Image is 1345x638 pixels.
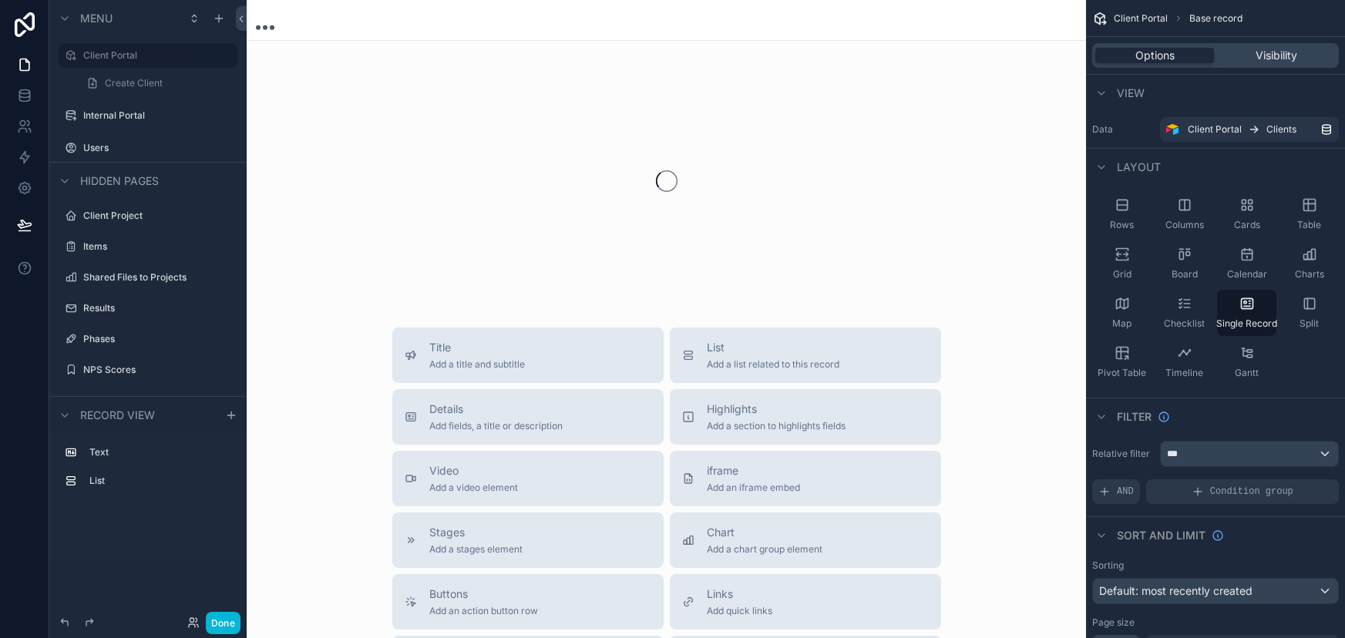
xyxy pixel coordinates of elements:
[80,11,113,26] span: Menu
[1235,367,1259,379] span: Gantt
[1165,219,1204,231] span: Columns
[1160,117,1339,142] a: Client PortalClients
[1172,268,1198,280] span: Board
[1227,268,1267,280] span: Calendar
[1189,12,1242,25] span: Base record
[206,612,240,634] button: Done
[1216,317,1277,330] span: Single Record
[105,77,163,89] span: Create Client
[1117,159,1161,175] span: Layout
[49,433,247,509] div: scrollable content
[1210,485,1293,498] span: Condition group
[1217,240,1276,287] button: Calendar
[83,333,234,345] label: Phases
[1114,12,1168,25] span: Client Portal
[83,210,234,222] label: Client Project
[1155,339,1214,385] button: Timeline
[1092,559,1124,572] label: Sorting
[1092,339,1152,385] button: Pivot Table
[1110,219,1134,231] span: Rows
[1165,367,1203,379] span: Timeline
[83,240,234,253] label: Items
[1279,240,1339,287] button: Charts
[83,49,228,62] label: Client Portal
[1112,317,1131,330] span: Map
[1234,219,1260,231] span: Cards
[1099,584,1253,597] span: Default: most recently created
[83,302,234,314] label: Results
[1164,317,1205,330] span: Checklist
[1279,290,1339,336] button: Split
[83,364,234,376] label: NPS Scores
[1117,409,1152,425] span: Filter
[80,408,155,423] span: Record view
[1092,290,1152,336] button: Map
[1297,219,1321,231] span: Table
[1256,48,1297,63] span: Visibility
[77,71,237,96] a: Create Client
[1135,48,1175,63] span: Options
[1279,191,1339,237] button: Table
[1092,448,1154,460] label: Relative filter
[83,142,234,154] label: Users
[83,271,234,284] label: Shared Files to Projects
[1092,578,1339,604] button: Default: most recently created
[1266,123,1296,136] span: Clients
[1098,367,1146,379] span: Pivot Table
[1217,290,1276,336] button: Single Record
[1113,268,1131,280] span: Grid
[1117,528,1205,543] span: Sort And Limit
[1166,123,1179,136] img: Airtable Logo
[1092,191,1152,237] button: Rows
[1217,191,1276,237] button: Cards
[1155,191,1214,237] button: Columns
[89,446,231,458] label: Text
[1155,290,1214,336] button: Checklist
[1217,339,1276,385] button: Gantt
[83,109,234,122] label: Internal Portal
[1117,86,1145,101] span: View
[1117,485,1134,498] span: AND
[89,475,231,487] label: List
[1188,123,1242,136] span: Client Portal
[1092,240,1152,287] button: Grid
[1155,240,1214,287] button: Board
[80,173,159,189] span: Hidden pages
[1092,123,1154,136] label: Data
[1295,268,1324,280] span: Charts
[1300,317,1319,330] span: Split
